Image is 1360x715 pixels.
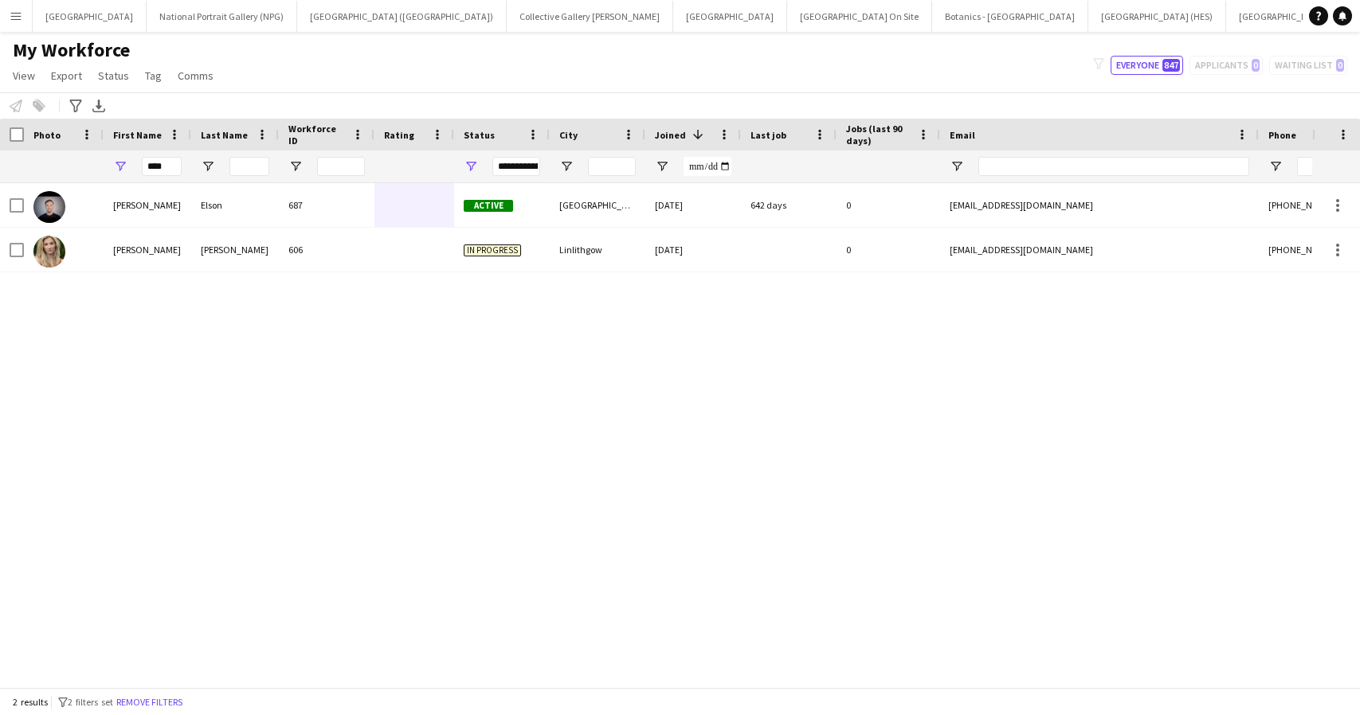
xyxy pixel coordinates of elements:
[464,129,495,141] span: Status
[6,65,41,86] a: View
[89,96,108,115] app-action-btn: Export XLSX
[139,65,168,86] a: Tag
[550,228,645,272] div: Linlithgow
[279,183,374,227] div: 687
[288,159,303,174] button: Open Filter Menu
[1111,56,1183,75] button: Everyone847
[33,236,65,268] img: Roni Armstrong
[932,1,1088,32] button: Botanics - [GEOGRAPHIC_DATA]
[92,65,135,86] a: Status
[1162,59,1180,72] span: 847
[178,68,214,83] span: Comms
[655,159,669,174] button: Open Filter Menu
[98,68,129,83] span: Status
[13,38,130,62] span: My Workforce
[1088,1,1226,32] button: [GEOGRAPHIC_DATA] (HES)
[940,183,1259,227] div: [EMAIL_ADDRESS][DOMAIN_NAME]
[33,129,61,141] span: Photo
[645,183,741,227] div: [DATE]
[950,129,975,141] span: Email
[297,1,507,32] button: [GEOGRAPHIC_DATA] ([GEOGRAPHIC_DATA])
[51,68,82,83] span: Export
[317,157,365,176] input: Workforce ID Filter Input
[104,183,191,227] div: [PERSON_NAME]
[13,68,35,83] span: View
[288,123,346,147] span: Workforce ID
[684,157,731,176] input: Joined Filter Input
[384,129,414,141] span: Rating
[787,1,932,32] button: [GEOGRAPHIC_DATA] On Site
[645,228,741,272] div: [DATE]
[142,157,182,176] input: First Name Filter Input
[191,183,279,227] div: Elson
[191,228,279,272] div: [PERSON_NAME]
[550,183,645,227] div: [GEOGRAPHIC_DATA]
[741,183,837,227] div: 642 days
[147,1,297,32] button: National Portrait Gallery (NPG)
[229,157,269,176] input: Last Name Filter Input
[104,228,191,272] div: [PERSON_NAME]
[588,157,636,176] input: City Filter Input
[507,1,673,32] button: Collective Gallery [PERSON_NAME]
[45,65,88,86] a: Export
[655,129,686,141] span: Joined
[673,1,787,32] button: [GEOGRAPHIC_DATA]
[66,96,85,115] app-action-btn: Advanced filters
[68,696,113,708] span: 2 filters set
[559,159,574,174] button: Open Filter Menu
[33,191,65,223] img: Roni Elson
[751,129,786,141] span: Last job
[846,123,911,147] span: Jobs (last 90 days)
[1268,129,1296,141] span: Phone
[33,1,147,32] button: [GEOGRAPHIC_DATA]
[837,183,940,227] div: 0
[464,244,521,256] span: In progress
[113,694,186,711] button: Remove filters
[940,228,1259,272] div: [EMAIL_ADDRESS][DOMAIN_NAME]
[201,129,248,141] span: Last Name
[950,159,964,174] button: Open Filter Menu
[978,157,1249,176] input: Email Filter Input
[171,65,220,86] a: Comms
[279,228,374,272] div: 606
[113,159,127,174] button: Open Filter Menu
[113,129,162,141] span: First Name
[1268,159,1283,174] button: Open Filter Menu
[464,159,478,174] button: Open Filter Menu
[559,129,578,141] span: City
[464,200,513,212] span: Active
[837,228,940,272] div: 0
[145,68,162,83] span: Tag
[201,159,215,174] button: Open Filter Menu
